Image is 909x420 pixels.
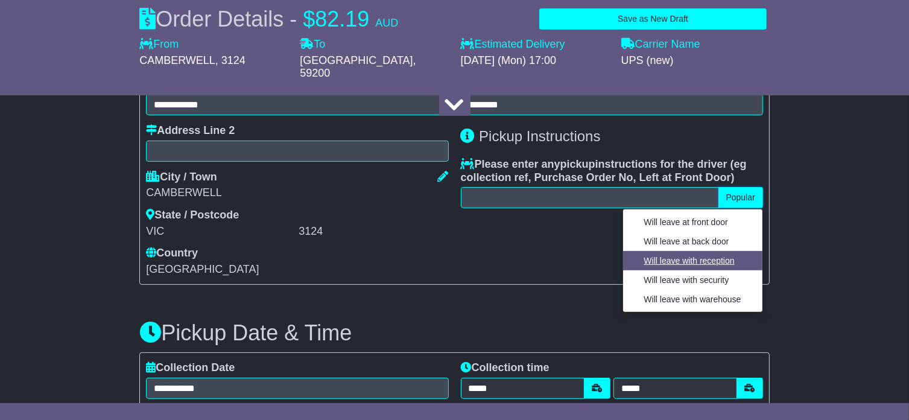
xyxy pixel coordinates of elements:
span: AUD [375,17,398,29]
label: Collection Date [146,361,235,375]
span: eg collection ref, Purchase Order No, Left at Front Door [461,158,747,183]
div: VIC [146,225,296,238]
label: From [139,38,179,51]
label: Carrier Name [621,38,700,51]
span: [GEOGRAPHIC_DATA] [146,263,259,275]
label: Please enter any instructions for the driver ( ) [461,158,763,184]
span: $ [303,7,315,31]
label: City / Town [146,171,217,184]
label: State / Postcode [146,209,239,222]
label: Estimated Delivery [460,38,609,51]
div: [DATE] (Mon) 17:00 [460,54,609,68]
a: Will leave with security [632,272,753,288]
div: 3124 [299,225,448,238]
a: Will leave with reception [632,253,753,269]
span: CAMBERWELL [139,54,215,66]
span: , 3124 [215,54,245,66]
label: Country [146,247,198,260]
label: To [300,38,325,51]
a: Will leave at back door [632,234,753,250]
button: Save as New Draft [539,8,767,30]
div: CAMBERWELL [146,186,448,200]
span: Pickup Instructions [479,128,600,144]
a: Will leave with warehouse [632,291,753,308]
span: 82.19 [315,7,369,31]
h3: Pickup Date & Time [139,321,770,345]
span: [GEOGRAPHIC_DATA] [300,54,413,66]
div: UPS (new) [621,54,770,68]
div: Order Details - [139,6,398,32]
button: Popular [718,187,763,208]
label: Collection time [461,361,550,375]
span: , 59200 [300,54,416,80]
span: pickup [560,158,595,170]
label: Address Line 2 [146,124,235,138]
a: Will leave at front door [632,214,753,231]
